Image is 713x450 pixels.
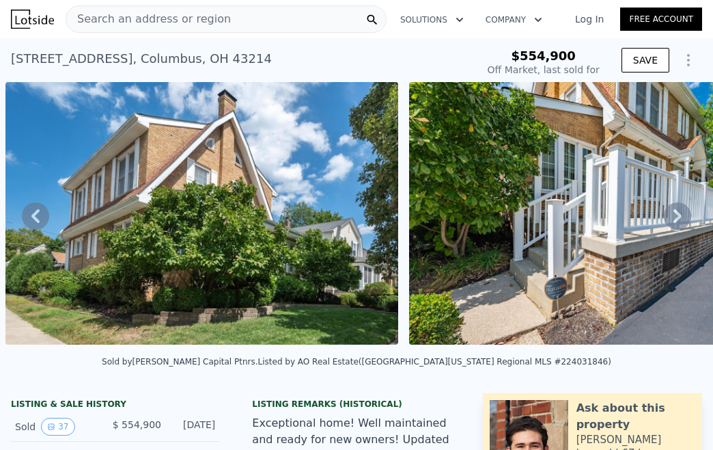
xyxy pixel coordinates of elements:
button: View historical data [41,418,74,436]
button: Show Options [675,47,702,74]
button: Solutions [389,8,475,32]
div: Sold [15,418,102,436]
div: [STREET_ADDRESS] , Columbus , OH 43214 [11,49,272,68]
div: LISTING & SALE HISTORY [11,399,219,412]
a: Log In [559,12,620,26]
div: Listing Remarks (Historical) [252,399,460,410]
span: $554,900 [511,49,576,63]
img: Lotside [11,10,54,29]
div: Off Market, last sold for [488,63,600,77]
button: Company [475,8,553,32]
a: Free Account [620,8,702,31]
div: Ask about this property [576,400,695,433]
span: $ 554,900 [113,419,161,430]
button: SAVE [621,48,669,72]
img: Sale: 141478780 Parcel: 118617222 [5,82,398,345]
div: Listed by AO Real Estate ([GEOGRAPHIC_DATA][US_STATE] Regional MLS #224031846) [258,357,611,367]
div: Sold by [PERSON_NAME] Capital Ptnrs . [102,357,257,367]
span: Search an address or region [66,11,231,27]
div: [DATE] [172,418,215,436]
